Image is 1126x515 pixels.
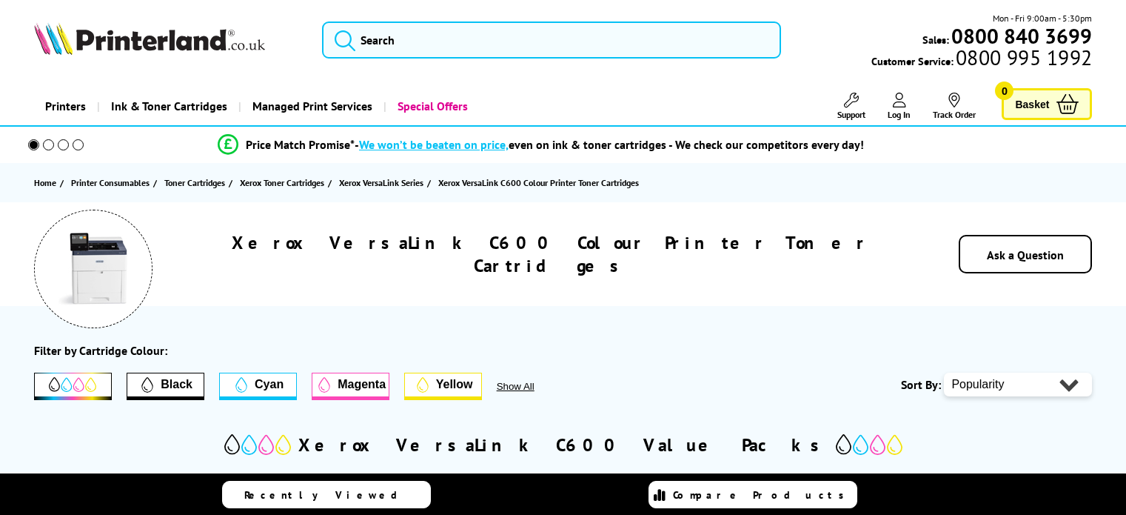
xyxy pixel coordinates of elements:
button: Magenta [312,373,389,400]
img: Printerland Logo [34,22,265,55]
span: Support [837,109,865,120]
span: Yellow [436,378,473,391]
a: Log In [888,93,911,120]
span: Xerox VersaLink C600 Colour Printer Toner Cartridges [438,177,639,188]
button: Cyan [219,373,297,400]
a: Toner Cartridges [164,175,229,190]
h2: Xerox VersaLink C600 Value Packs [298,433,828,456]
span: 0800 995 1992 [954,50,1092,64]
span: 0 [995,82,1013,100]
a: Printer Consumables [71,175,153,190]
span: Log In [888,109,911,120]
span: Basket [1015,94,1049,114]
a: Home [34,175,60,190]
a: Compare Products [649,481,857,508]
span: Price Match Promise* [246,137,355,152]
a: Track Order [933,93,976,120]
a: Ask a Question [987,247,1064,262]
span: Toner Cartridges [164,175,225,190]
a: Basket 0 [1002,88,1092,120]
li: modal_Promise [7,132,1074,158]
span: Black [161,378,192,391]
span: Recently Viewed [244,488,412,502]
span: Mon - Fri 9:00am - 5:30pm [993,11,1092,25]
span: Magenta [338,378,386,391]
span: Customer Service: [871,50,1092,68]
b: 0800 840 3699 [951,22,1092,50]
span: Xerox Toner Cartridges [240,175,324,190]
span: We won’t be beaten on price, [359,137,509,152]
a: Managed Print Services [238,87,383,125]
span: Printer Consumables [71,175,150,190]
a: 0800 840 3699 [949,29,1092,43]
div: Filter by Cartridge Colour: [34,343,167,358]
a: Xerox VersaLink Series [339,175,427,190]
a: Recently Viewed [222,481,431,508]
button: Show All [497,381,574,392]
a: Special Offers [383,87,479,125]
span: Xerox VersaLink Series [339,175,423,190]
a: Support [837,93,865,120]
span: Cyan [255,378,284,391]
span: Compare Products [673,488,852,502]
span: Ink & Toner Cartridges [111,87,227,125]
span: Sales: [922,33,949,47]
img: Xerox VersaLink C600 Colour Printer Toner Cartridges [56,232,130,306]
input: Search [322,21,781,59]
button: Filter by Black [127,373,204,400]
span: Sort By: [901,377,941,392]
div: - even on ink & toner cartridges - We check our competitors every day! [355,137,864,152]
h1: Xerox VersaLink C600 Colour Printer Toner Cartridges [195,231,905,277]
a: Printerland Logo [34,22,304,58]
a: Printers [34,87,97,125]
button: Yellow [404,373,482,400]
a: Ink & Toner Cartridges [97,87,238,125]
a: Xerox Toner Cartridges [240,175,328,190]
